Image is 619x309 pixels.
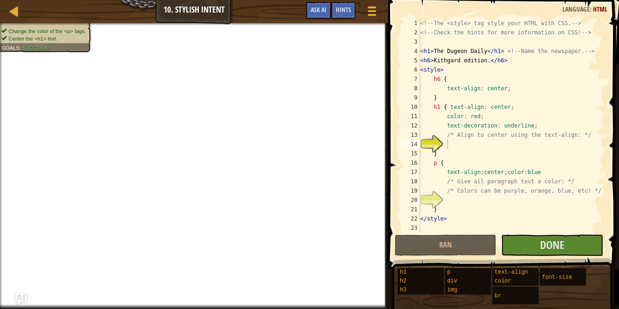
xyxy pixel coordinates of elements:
div: 18 [401,177,420,186]
div: 19 [401,186,420,195]
div: 2 [401,28,420,37]
span: Success! [22,45,49,51]
span: Center the <h1> text. [9,35,58,41]
div: 13 [401,130,420,140]
span: font-size [542,274,572,281]
span: p [447,269,450,275]
div: 6 [401,65,420,74]
div: 15 [401,149,420,158]
li: Change the color of the <p> tags. [1,27,85,35]
div: 8 [401,84,420,93]
span: : [590,5,593,13]
span: HTML [593,5,607,13]
span: h2 [400,278,406,284]
span: Language [562,5,590,13]
div: 5 [401,56,420,65]
button: Ran [395,235,496,256]
span: Done [540,237,564,252]
span: img [447,287,457,293]
span: color [495,278,511,284]
div: 12 [401,121,420,130]
div: 4 [401,47,420,56]
div: 11 [401,112,420,121]
span: Hints [336,5,351,14]
div: 22 [401,214,420,223]
span: Change the color of the <p> tags. [9,28,86,34]
button: Show game menu [360,2,384,24]
button: Ask AI [15,293,26,304]
span: h1 [400,269,406,275]
button: Ask AI [306,2,331,19]
div: 1 [401,19,420,28]
li: Center the <h1> text. [1,35,85,42]
div: 9 [401,93,420,102]
div: 23 [401,223,420,233]
span: : [20,45,22,51]
span: Ran [439,240,452,250]
span: br [495,293,501,299]
div: 21 [401,205,420,214]
div: 14 [401,140,420,149]
span: Ask AI [311,5,326,14]
span: Goals [1,45,20,51]
div: 10 [401,102,420,112]
div: 3 [401,37,420,47]
span: text-align [495,269,528,275]
button: Done [501,235,603,256]
span: h3 [400,287,406,293]
div: 7 [401,74,420,84]
div: 16 [401,158,420,168]
div: 17 [401,168,420,177]
span: div [447,278,457,284]
div: 20 [401,195,420,205]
